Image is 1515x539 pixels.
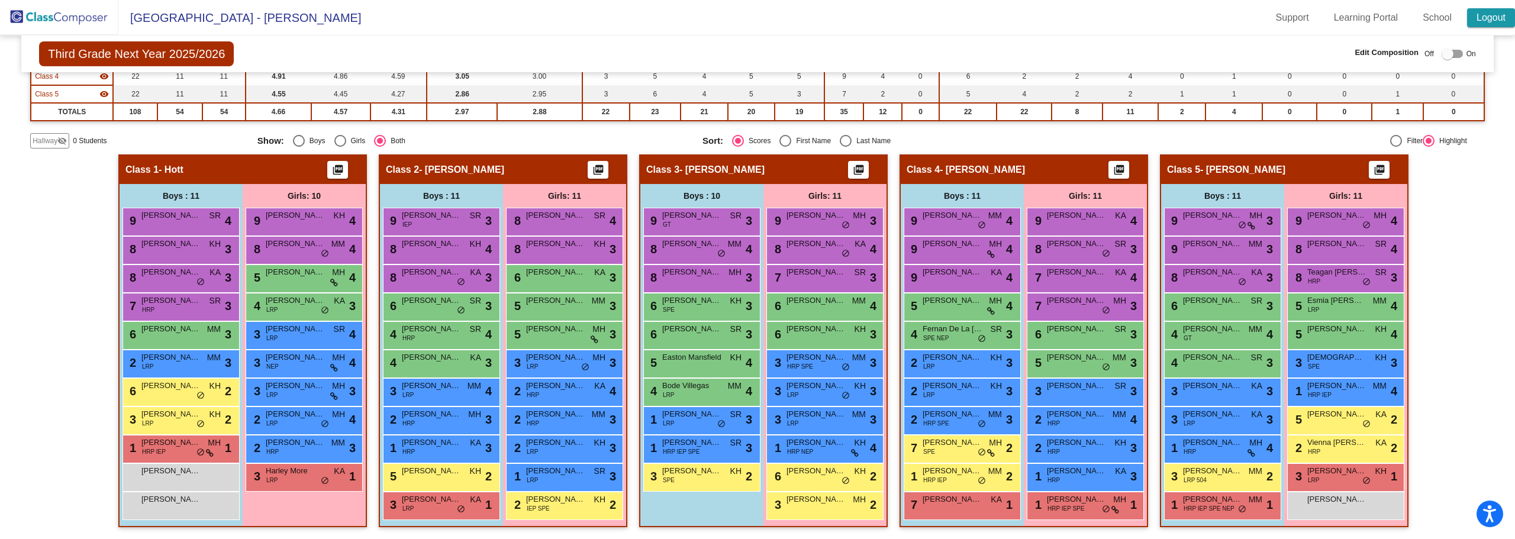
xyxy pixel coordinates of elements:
[902,67,939,85] td: 0
[159,164,183,176] span: - Hott
[907,164,940,176] span: Class 4
[257,135,284,146] span: Show:
[1307,295,1366,306] span: Esmia [PERSON_NAME]
[853,209,866,222] span: MH
[855,266,866,279] span: SR
[1168,214,1178,227] span: 9
[311,85,370,103] td: 4.45
[717,249,726,259] span: do_not_disturb_alt
[346,135,366,146] div: Girls
[646,164,679,176] span: Class 3
[1391,212,1397,230] span: 4
[1032,243,1042,256] span: 8
[746,269,752,286] span: 3
[266,238,325,250] span: [PERSON_NAME]
[582,103,630,121] td: 22
[582,85,630,103] td: 3
[1467,8,1515,27] a: Logout
[141,295,201,306] span: [PERSON_NAME]
[1402,135,1423,146] div: Filter
[497,67,582,85] td: 3.00
[73,135,107,146] span: 0 Students
[1183,266,1242,278] span: [PERSON_NAME]
[1168,271,1178,284] span: 8
[824,103,864,121] td: 35
[786,266,846,278] span: [PERSON_NAME]
[209,209,221,222] span: SR
[1262,103,1317,121] td: 0
[402,209,461,221] span: [PERSON_NAME]
[824,85,864,103] td: 7
[1115,266,1126,279] span: KA
[681,67,728,85] td: 4
[1391,240,1397,258] span: 4
[1266,8,1319,27] a: Support
[485,297,492,315] span: 3
[730,295,742,307] span: KH
[1115,209,1126,222] span: KA
[662,295,721,306] span: [PERSON_NAME]
[662,266,721,278] span: [PERSON_NAME]
[997,85,1052,103] td: 4
[1251,295,1262,307] span: SR
[387,214,397,227] span: 9
[746,297,752,315] span: 3
[1032,214,1042,227] span: 9
[497,85,582,103] td: 2.95
[196,277,205,287] span: do_not_disturb_alt
[997,67,1052,85] td: 2
[923,209,982,221] span: [PERSON_NAME]
[31,103,113,121] td: TOTALS
[327,161,348,179] button: Print Students Details
[1205,85,1262,103] td: 1
[1251,266,1262,279] span: KA
[647,243,657,256] span: 8
[311,103,370,121] td: 4.57
[902,103,939,121] td: 0
[332,266,345,279] span: MH
[842,249,850,259] span: do_not_disturb_alt
[1262,67,1317,85] td: 0
[31,85,113,103] td: Hidden teacher - Cooley
[1266,240,1273,258] span: 3
[246,67,311,85] td: 4.91
[127,243,136,256] span: 8
[863,103,902,121] td: 12
[470,238,481,250] span: KH
[1262,85,1317,103] td: 0
[246,85,311,103] td: 4.55
[746,240,752,258] span: 4
[1161,184,1284,208] div: Boys : 11
[1047,238,1106,250] span: [PERSON_NAME]
[402,295,461,306] span: [PERSON_NAME]
[1130,269,1137,286] span: 4
[251,214,260,227] span: 9
[526,238,585,250] span: [PERSON_NAME]
[1374,209,1387,222] span: MH
[120,184,243,208] div: Boys : 11
[99,72,109,81] mat-icon: visibility
[702,135,723,146] span: Sort:
[630,67,681,85] td: 5
[485,212,492,230] span: 3
[870,212,876,230] span: 3
[852,164,866,180] mat-icon: picture_as_pdf
[989,295,1002,307] span: MH
[243,184,366,208] div: Girls: 10
[331,238,345,250] span: MM
[334,295,345,307] span: KA
[923,266,982,278] span: [PERSON_NAME] [PERSON_NAME]
[1413,8,1461,27] a: School
[1205,103,1262,121] td: 4
[311,67,370,85] td: 4.86
[1006,240,1013,258] span: 4
[1052,85,1102,103] td: 2
[1200,164,1285,176] span: - [PERSON_NAME]
[730,209,742,222] span: SR
[786,238,846,250] span: [PERSON_NAME]
[266,295,325,306] span: [PERSON_NAME]
[702,135,1139,147] mat-radio-group: Select an option
[251,243,260,256] span: 8
[266,209,325,221] span: [PERSON_NAME]
[1266,212,1273,230] span: 3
